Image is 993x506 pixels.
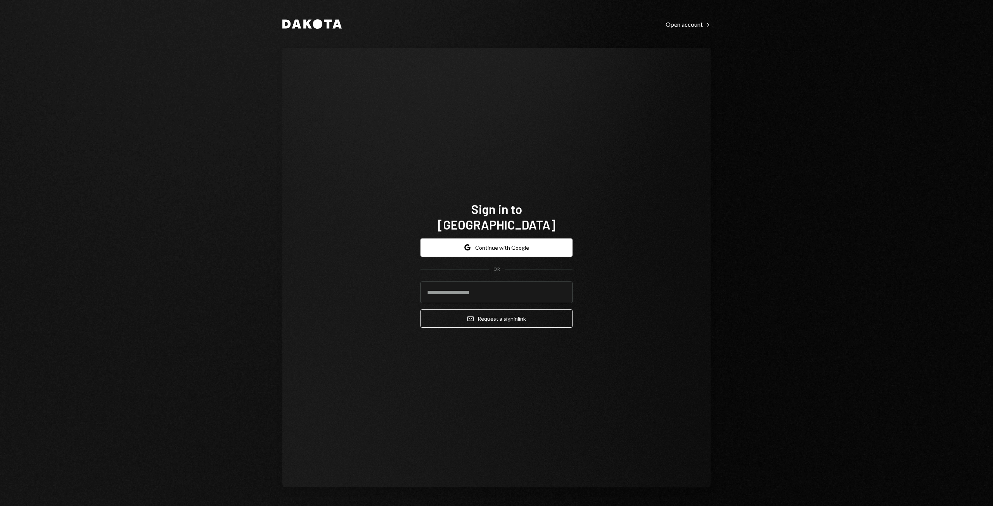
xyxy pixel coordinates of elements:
[420,201,573,232] h1: Sign in to [GEOGRAPHIC_DATA]
[420,309,573,328] button: Request a signinlink
[420,238,573,257] button: Continue with Google
[666,21,711,28] div: Open account
[493,266,500,273] div: OR
[666,20,711,28] a: Open account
